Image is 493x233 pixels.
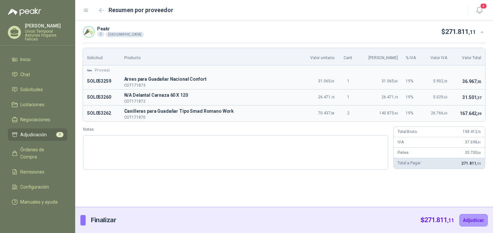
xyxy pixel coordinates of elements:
[433,95,447,99] span: 5.029
[8,53,67,66] a: Inicio
[8,181,67,193] a: Configuración
[465,150,481,155] span: 35.700
[87,68,92,73] img: Company Logo
[402,74,423,89] td: 19 %
[402,105,423,121] td: 19 %
[8,8,41,16] img: Logo peakr
[394,95,398,99] span: ,74
[124,75,297,83] p: A
[124,92,297,99] p: N
[20,116,50,123] span: Negociaciones
[8,113,67,126] a: Negociaciones
[83,126,388,133] label: Notas
[25,29,67,41] p: Union Temporal Asturias Hogares Felices
[8,143,67,163] a: Órdenes de Compra
[476,96,481,100] span: ,37
[20,56,31,63] span: Inicio
[87,77,116,85] p: SOL053259
[25,24,67,28] p: [PERSON_NAME]
[20,86,43,93] span: Solicitudes
[441,27,476,37] p: $
[97,26,144,31] p: Peakr
[445,28,476,36] span: 271.811
[398,160,420,166] p: Total a Pagar
[124,83,297,87] p: COT171873
[91,215,116,225] p: Finalizar
[8,196,67,208] a: Manuales y ayuda
[338,48,359,65] th: Cant.
[124,108,297,115] p: C
[463,129,481,134] span: 198.412
[424,216,454,224] span: 271.811
[473,5,485,16] button: 4
[124,99,297,103] p: COT171872
[394,79,398,83] span: ,00
[476,80,481,84] span: ,35
[87,67,481,74] div: Provesi
[83,48,120,65] th: Solicitud
[476,162,481,165] span: ,11
[8,68,67,81] a: Chat
[465,140,481,144] span: 37.698
[20,101,44,108] span: Licitaciones
[87,109,116,117] p: SOL053262
[460,111,481,116] span: 167.642
[109,6,173,15] h2: Resumen por proveedor
[338,89,359,105] td: 1
[476,112,481,116] span: ,39
[106,32,144,37] div: [GEOGRAPHIC_DATA]
[443,111,447,115] span: ,43
[443,95,447,99] span: ,63
[20,146,61,160] span: Órdenes de Compra
[8,166,67,178] a: Remisiones
[480,3,487,9] span: 4
[56,132,63,137] span: 3
[124,115,297,119] p: COT171870
[462,79,481,84] span: 36.967
[423,48,451,65] th: Valor IVA
[97,32,104,37] div: 3
[124,92,297,99] span: N/A Delantal Carnaza 60 X 120
[461,161,481,166] span: 271.811
[382,95,398,99] span: 26.471
[379,111,398,115] span: 140.875
[398,129,416,135] p: Total Bruto
[451,48,485,65] th: Valor Total
[477,151,481,155] span: ,00
[394,111,398,115] span: ,96
[318,79,334,83] span: 31.065
[398,150,408,156] p: Fletes
[20,131,47,138] span: Adjudicación
[447,217,454,224] span: ,11
[8,128,67,141] a: Adjudicación3
[431,111,447,115] span: 26.766
[124,108,297,115] span: Canilleras para Guadañar Tipo Smad Romano Work
[20,71,30,78] span: Chat
[20,168,44,175] span: Remisiones
[8,98,67,111] a: Licitaciones
[87,93,116,101] p: SOL053260
[8,83,67,96] a: Solicitudes
[331,95,334,99] span: ,74
[20,183,49,191] span: Configuración
[477,141,481,144] span: ,41
[331,111,334,115] span: ,98
[402,89,423,105] td: 19 %
[20,198,58,206] span: Manuales y ayuda
[382,79,398,83] span: 31.065
[301,48,338,65] th: Valor unitario
[398,139,404,145] p: IVA
[462,95,481,100] span: 31.501
[318,95,334,99] span: 26.471
[331,79,334,83] span: ,00
[338,105,359,121] td: 2
[338,74,359,89] td: 1
[477,130,481,134] span: ,70
[402,48,423,65] th: % IVA
[318,111,334,115] span: 70.437
[358,48,401,65] th: [PERSON_NAME]
[420,215,454,225] p: $
[459,214,488,226] button: Adjudicar
[120,48,301,65] th: Producto
[83,26,94,37] img: Company Logo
